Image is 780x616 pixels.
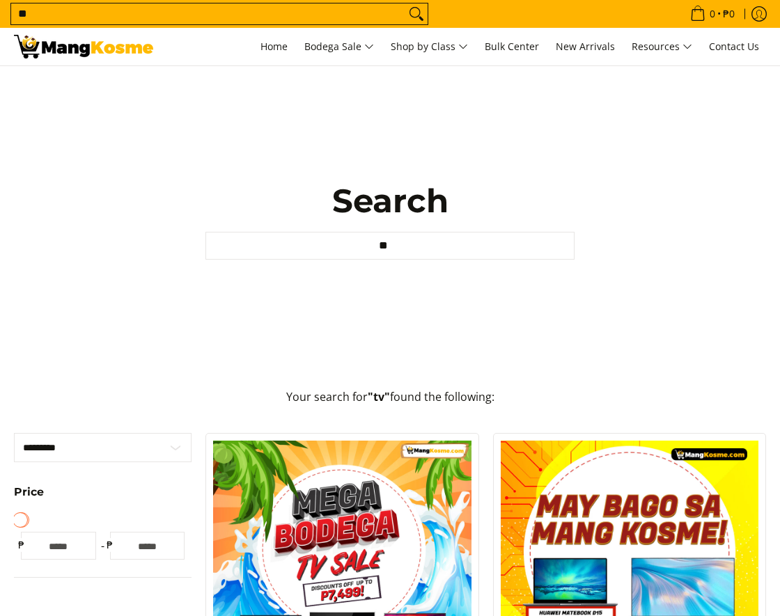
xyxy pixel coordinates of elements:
h1: Search [205,181,575,221]
span: ₱ [14,538,28,552]
span: New Arrivals [556,40,615,53]
a: Home [253,28,295,65]
span: ₱0 [721,9,737,19]
button: Search [405,3,428,24]
summary: Open [14,487,44,508]
a: Resources [625,28,699,65]
span: Bodega Sale [304,38,374,56]
span: • [686,6,739,22]
span: Price [14,487,44,498]
span: Contact Us [709,40,759,53]
a: Bulk Center [478,28,546,65]
span: Home [260,40,288,53]
nav: Main Menu [167,28,766,65]
span: ₱ [103,538,117,552]
p: Your search for found the following: [14,388,766,420]
span: Bulk Center [485,40,539,53]
a: Shop by Class [384,28,475,65]
strong: "tv" [368,389,390,404]
span: Shop by Class [391,38,468,56]
a: New Arrivals [549,28,622,65]
a: Bodega Sale [297,28,381,65]
span: 0 [708,9,717,19]
a: Contact Us [702,28,766,65]
img: Search: 6 results found for &quot;tv&quot; | Mang Kosme [14,35,153,58]
span: Resources [632,38,692,56]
